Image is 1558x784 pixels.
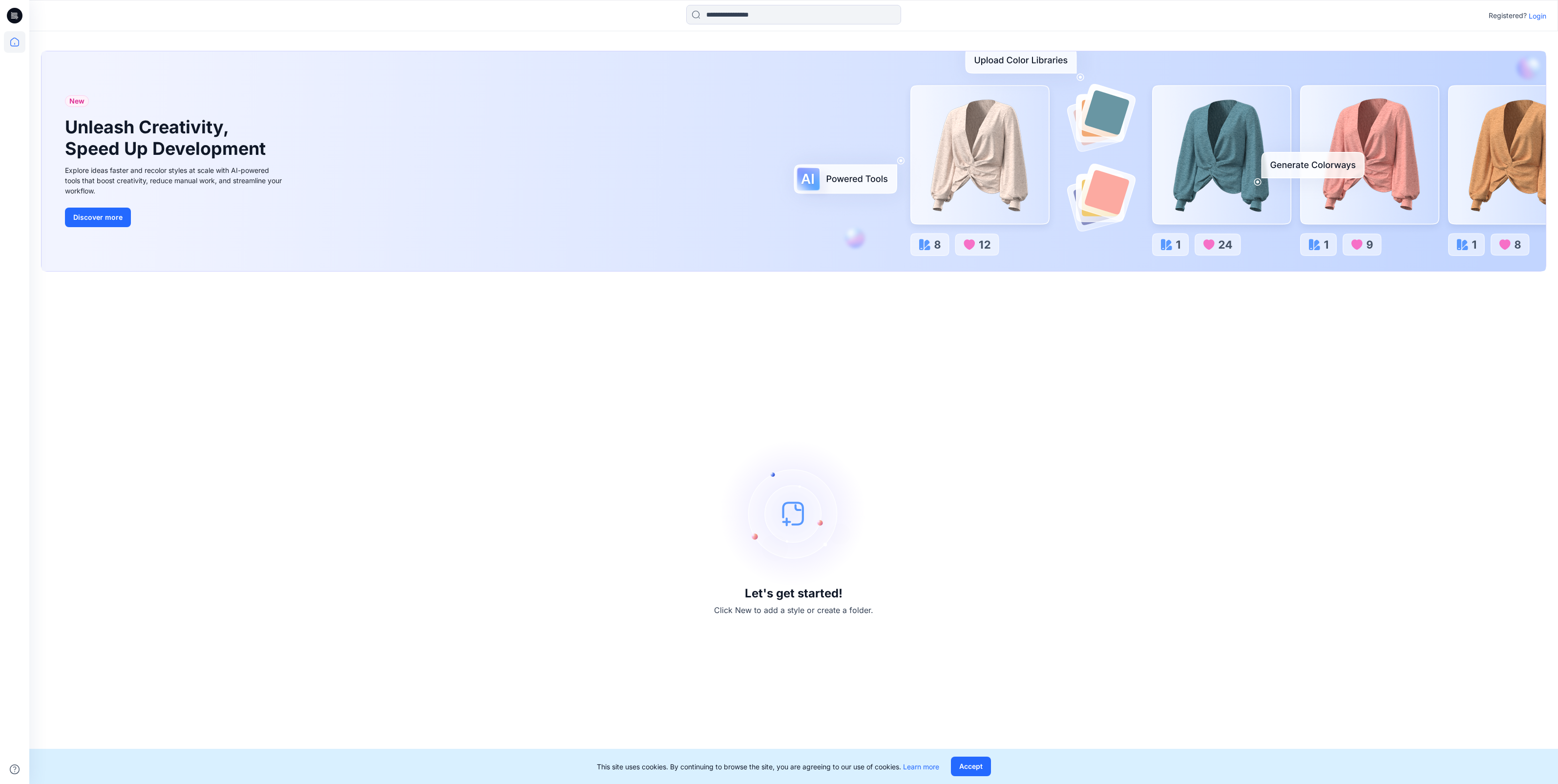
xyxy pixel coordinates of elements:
[720,440,867,587] img: empty-state-image.svg
[65,117,270,159] h1: Unleash Creativity, Speed Up Development
[65,165,285,196] div: Explore ideas faster and recolor styles at scale with AI-powered tools that boost creativity, red...
[745,587,842,600] h3: Let's get started!
[69,95,84,107] span: New
[903,763,939,771] a: Learn more
[951,757,991,776] button: Accept
[1489,10,1527,21] p: Registered?
[65,208,285,227] a: Discover more
[1529,11,1546,21] p: Login
[597,762,939,772] p: This site uses cookies. By continuing to browse the site, you are agreeing to our use of cookies.
[65,208,131,227] button: Discover more
[714,604,873,616] p: Click New to add a style or create a folder.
